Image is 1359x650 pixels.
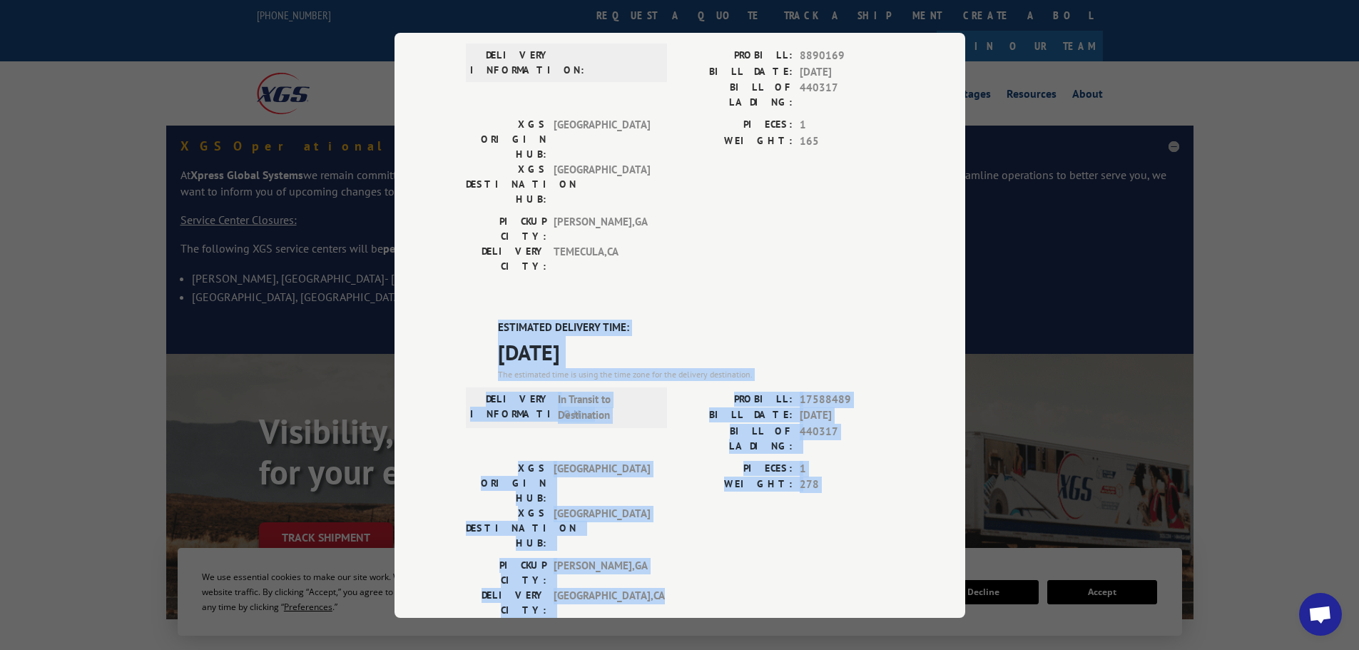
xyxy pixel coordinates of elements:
label: DELIVERY INFORMATION: [470,48,551,78]
span: 1 [800,117,894,133]
span: [PERSON_NAME] , GA [554,557,650,587]
label: BILL DATE: [680,407,793,424]
a: Open chat [1299,593,1342,636]
label: DELIVERY INFORMATION: [470,391,551,423]
label: DELIVERY CITY: [466,587,546,617]
label: XGS ORIGIN HUB: [466,117,546,162]
span: 8890169 [800,48,894,64]
label: PICKUP CITY: [466,214,546,244]
span: [PERSON_NAME] , GA [554,214,650,244]
label: ESTIMATED DELIVERY TIME: [498,320,894,336]
label: PIECES: [680,117,793,133]
label: XGS DESTINATION HUB: [466,162,546,207]
label: BILL OF LADING: [680,80,793,110]
label: XGS ORIGIN HUB: [466,460,546,505]
label: WEIGHT: [680,477,793,493]
span: 278 [800,477,894,493]
span: In Transit to Destination [558,391,654,423]
span: [GEOGRAPHIC_DATA] [554,460,650,505]
span: TEMECULA , CA [554,244,650,274]
span: 1 [800,460,894,477]
span: [DATE] [800,407,894,424]
label: PIECES: [680,460,793,477]
span: 440317 [800,80,894,110]
label: BILL DATE: [680,64,793,80]
span: 165 [800,133,894,149]
span: 17588489 [800,391,894,407]
label: PROBILL: [680,391,793,407]
label: BILL OF LADING: [680,423,793,453]
span: [DATE] [498,335,894,367]
span: [GEOGRAPHIC_DATA] [554,162,650,207]
label: XGS DESTINATION HUB: [466,505,546,550]
div: The estimated time is using the time zone for the delivery destination. [498,367,894,380]
span: 440317 [800,423,894,453]
span: [DATE] [800,64,894,80]
label: DELIVERY CITY: [466,244,546,274]
label: PICKUP CITY: [466,557,546,587]
span: [GEOGRAPHIC_DATA] , CA [554,587,650,617]
span: [GEOGRAPHIC_DATA] [554,117,650,162]
span: [GEOGRAPHIC_DATA] [554,505,650,550]
span: DELIVERED [498,5,894,37]
label: WEIGHT: [680,133,793,149]
label: PROBILL: [680,48,793,64]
